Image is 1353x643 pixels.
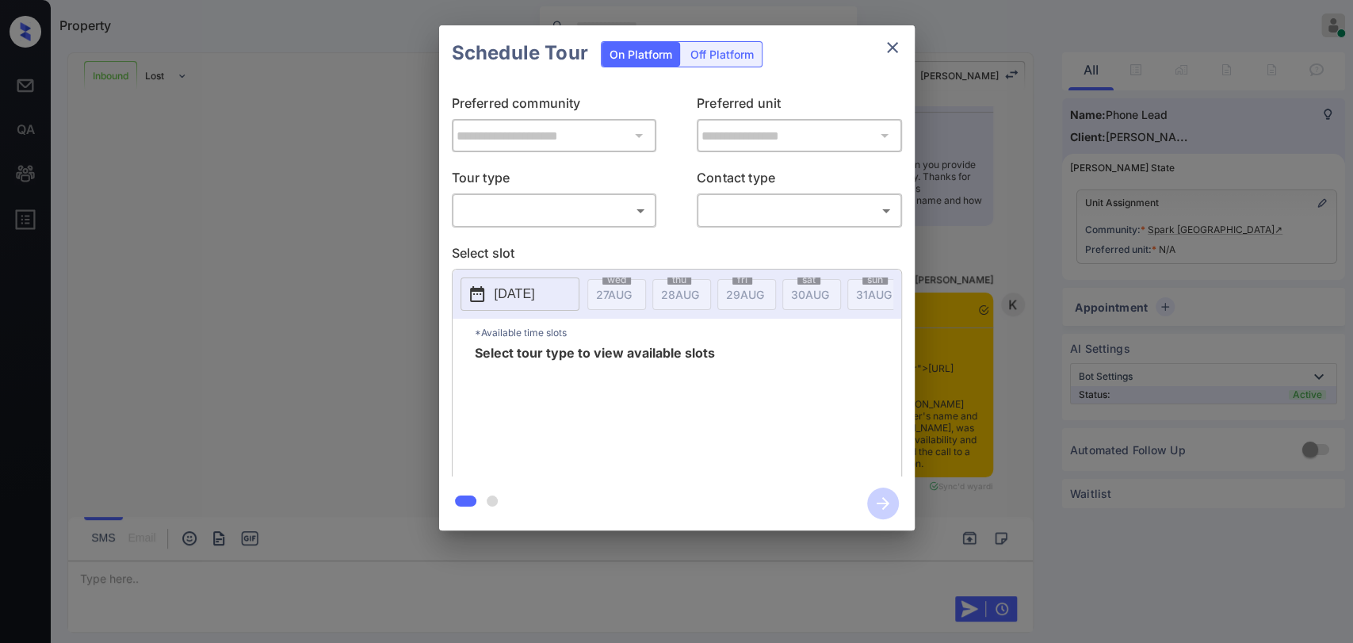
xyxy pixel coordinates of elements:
[697,168,902,193] p: Contact type
[475,346,715,473] span: Select tour type to view available slots
[452,94,657,119] p: Preferred community
[495,285,535,304] p: [DATE]
[697,94,902,119] p: Preferred unit
[602,42,680,67] div: On Platform
[452,243,902,269] p: Select slot
[682,42,762,67] div: Off Platform
[461,277,579,311] button: [DATE]
[475,319,901,346] p: *Available time slots
[452,168,657,193] p: Tour type
[439,25,601,81] h2: Schedule Tour
[877,32,908,63] button: close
